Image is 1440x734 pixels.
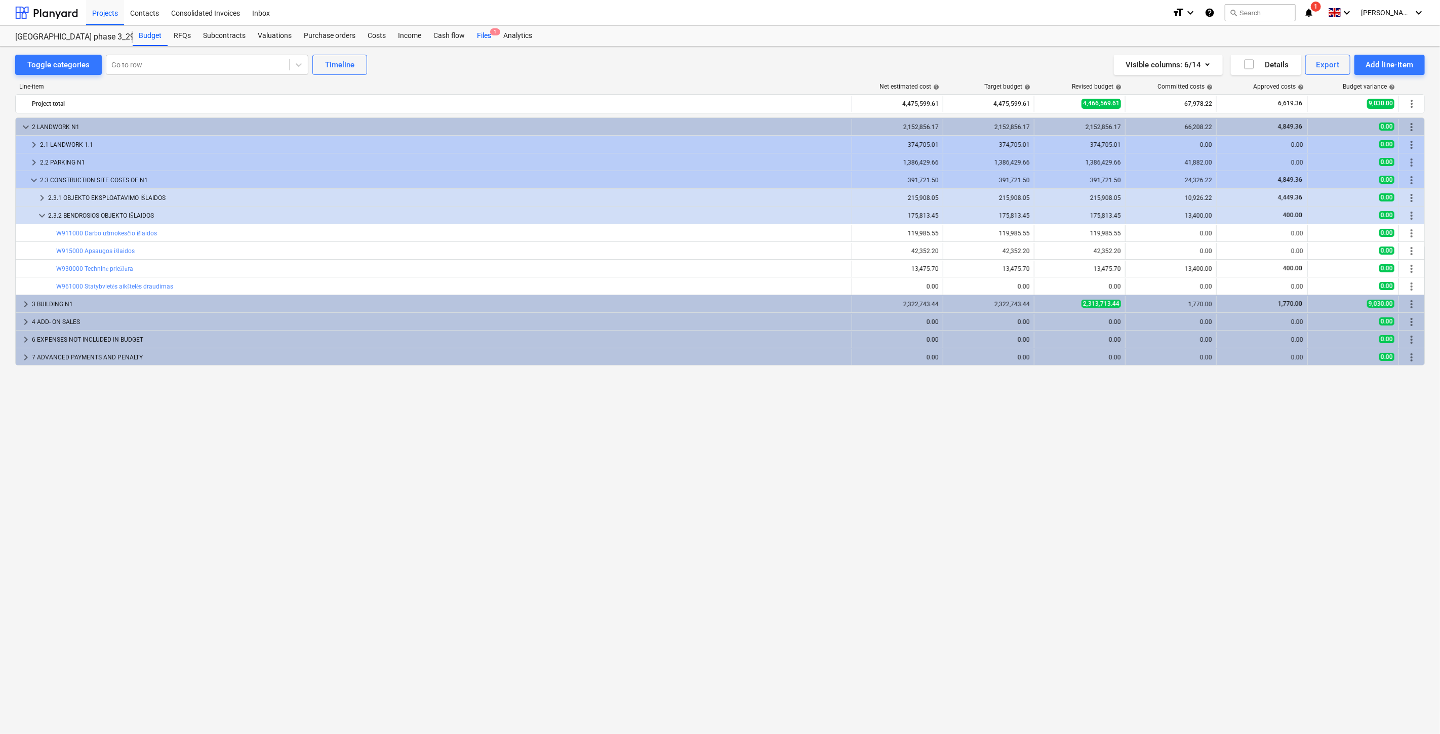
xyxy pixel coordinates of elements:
a: W930000 Techninė priežiūra [56,265,133,272]
span: 6,619.36 [1277,99,1303,108]
span: keyboard_arrow_right [28,156,40,169]
div: 2,322,743.44 [856,301,939,308]
div: Visible columns : 6/14 [1126,58,1211,71]
div: 0.00 [1038,318,1121,325]
div: Budget [133,26,168,46]
div: 2.3 CONSTRUCTION SITE COSTS OF N1 [40,172,848,188]
button: Search [1225,4,1296,21]
div: 119,985.55 [1038,230,1121,237]
div: 2,152,856.17 [1038,124,1121,131]
div: 13,475.70 [947,265,1030,272]
div: 0.00 [1038,283,1121,290]
span: 0.00 [1379,264,1394,272]
div: Net estimated cost [879,83,939,90]
button: Export [1305,55,1351,75]
div: 215,908.05 [1038,194,1121,201]
span: help [1113,84,1122,90]
div: 175,813.45 [947,212,1030,219]
div: 42,352.20 [947,248,1030,255]
div: 2.3.2 BENDROSIOS OBJEKTO IŠLAIDOS [48,208,848,224]
span: help [1387,84,1395,90]
span: More actions [1406,174,1418,186]
span: 1 [490,28,500,35]
div: 7 ADVANCED PAYMENTS AND PENALTY [32,349,848,365]
a: Income [392,26,427,46]
span: 0.00 [1379,282,1394,290]
div: 391,721.50 [947,177,1030,184]
i: Knowledge base [1205,7,1215,19]
span: 0.00 [1379,317,1394,325]
span: 0.00 [1379,229,1394,237]
div: 374,705.01 [1038,141,1121,148]
span: 1,770.00 [1277,300,1303,307]
span: 0.00 [1379,176,1394,184]
div: 0.00 [1130,230,1212,237]
a: Costs [362,26,392,46]
div: 0.00 [856,318,939,325]
div: 374,705.01 [856,141,939,148]
span: 0.00 [1379,193,1394,201]
span: 0.00 [1379,211,1394,219]
div: Committed costs [1157,83,1213,90]
div: 0.00 [1130,318,1212,325]
div: 2.3.1 OBJEKTO EKSPLOATAVIMO IŠLAIDOS [48,190,848,206]
div: 10,926.22 [1130,194,1212,201]
a: RFQs [168,26,197,46]
div: Timeline [325,58,354,71]
div: 0.00 [1038,354,1121,361]
div: 215,908.05 [947,194,1030,201]
div: 42,352.20 [1038,248,1121,255]
div: 2 LANDWORK N1 [32,119,848,135]
span: search [1229,9,1237,17]
div: 13,475.70 [1038,265,1121,272]
div: Add line-item [1366,58,1414,71]
div: Project total [32,96,848,112]
span: help [1205,84,1213,90]
div: 67,978.22 [1130,96,1212,112]
div: 24,326.22 [1130,177,1212,184]
div: 1,386,429.66 [856,159,939,166]
div: 4 ADD- ON SALES [32,314,848,330]
button: Toggle categories [15,55,102,75]
div: Revised budget [1072,83,1122,90]
div: 13,400.00 [1130,212,1212,219]
div: 119,985.55 [947,230,1030,237]
a: Analytics [497,26,538,46]
span: More actions [1406,263,1418,275]
div: 0.00 [1221,354,1303,361]
div: 0.00 [947,318,1030,325]
span: 0.00 [1379,353,1394,361]
div: 3 BUILDING N1 [32,296,848,312]
span: 4,849.36 [1277,123,1303,130]
span: 0.00 [1379,247,1394,255]
a: Files1 [471,26,497,46]
div: Files [471,26,497,46]
div: Valuations [252,26,298,46]
i: keyboard_arrow_down [1413,7,1425,19]
a: Subcontracts [197,26,252,46]
div: 0.00 [947,336,1030,343]
span: keyboard_arrow_right [20,351,32,363]
button: Visible columns:6/14 [1114,55,1223,75]
span: More actions [1406,245,1418,257]
div: 0.00 [856,283,939,290]
div: 0.00 [1221,159,1303,166]
span: 0.00 [1379,158,1394,166]
span: keyboard_arrow_right [20,316,32,328]
div: 391,721.50 [856,177,939,184]
div: 175,813.45 [1038,212,1121,219]
span: [PERSON_NAME] [1361,9,1412,17]
span: keyboard_arrow_down [20,121,32,133]
span: More actions [1406,227,1418,239]
div: 0.00 [1130,336,1212,343]
a: Cash flow [427,26,471,46]
div: 374,705.01 [947,141,1030,148]
span: More actions [1406,98,1418,110]
iframe: Chat Widget [1389,685,1440,734]
div: Budget variance [1343,83,1395,90]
